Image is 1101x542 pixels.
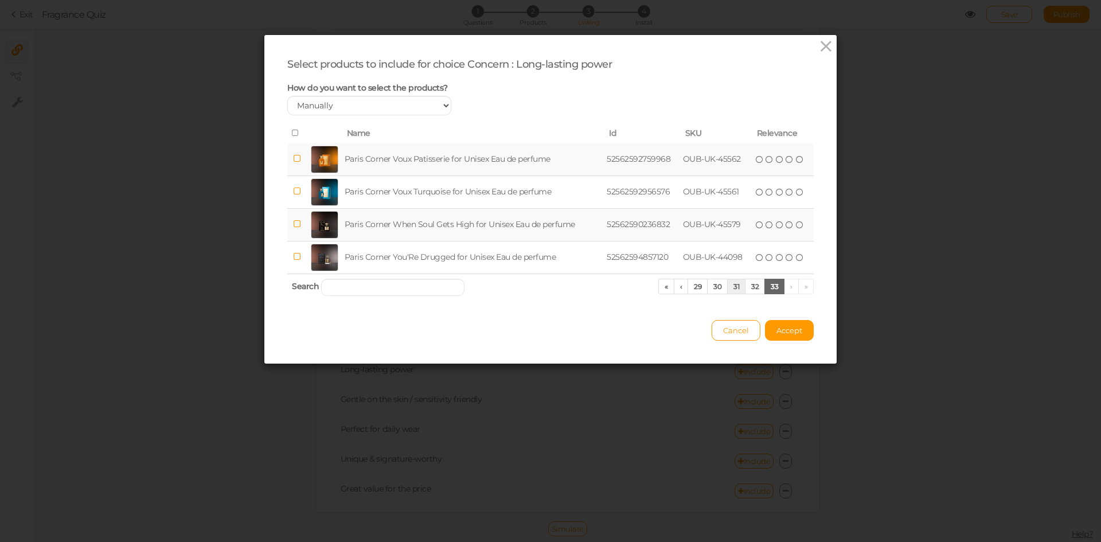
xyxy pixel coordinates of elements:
th: Relevance [752,124,814,143]
i: five [796,188,804,196]
i: two [766,155,774,163]
span: Id [609,128,616,138]
i: five [796,155,804,163]
span: Accept [776,326,802,335]
i: two [766,254,774,262]
tr: Paris Corner When Soul Gets High for Unisex Eau de perfume 52562590236832 OUB-UK-45579 [287,208,814,241]
td: OUB-UK-45562 [681,143,752,176]
i: four [786,221,794,229]
button: Accept [765,320,814,341]
button: Cancel [712,320,760,341]
i: three [776,254,784,262]
span: Cancel [723,326,749,335]
a: 32 [745,279,765,294]
i: one [756,221,764,229]
i: two [766,188,774,196]
i: four [786,188,794,196]
td: Paris Corner You'Re Drugged for Unisex Eau de perfume [342,241,604,274]
a: 33 [764,279,784,294]
span: Search [292,281,319,291]
i: four [786,254,794,262]
tr: Paris Corner Voux Patisserie for Unisex Eau de perfume 52562592759968 OUB-UK-45562 [287,143,814,176]
i: five [796,221,804,229]
i: three [776,155,784,163]
span: Name [347,128,370,138]
td: OUB-UK-45561 [681,176,752,208]
td: Paris Corner Voux Turquoise for Unisex Eau de perfume [342,176,604,208]
td: 52562592759968 [604,143,681,176]
td: Paris Corner Voux Patisserie for Unisex Eau de perfume [342,143,604,176]
i: five [796,254,804,262]
span: How do you want to select the products? [287,83,448,93]
i: three [776,221,784,229]
i: two [766,221,774,229]
i: one [756,188,764,196]
tr: Paris Corner Voux Turquoise for Unisex Eau de perfume 52562592956576 OUB-UK-45561 [287,176,814,208]
i: one [756,155,764,163]
td: OUB-UK-45579 [681,208,752,241]
td: OUB-UK-44098 [681,241,752,274]
a: 30 [707,279,728,294]
a: 31 [727,279,745,294]
i: one [756,254,764,262]
td: 52562594857120 [604,241,681,274]
div: Select products to include for choice Concern : Long-lasting power [287,58,814,71]
tr: Paris Corner You'Re Drugged for Unisex Eau de perfume 52562594857120 OUB-UK-44098 [287,241,814,274]
a: « [658,279,674,294]
td: 52562592956576 [604,176,681,208]
th: SKU [681,124,752,143]
i: three [776,188,784,196]
td: Paris Corner When Soul Gets High for Unisex Eau de perfume [342,208,604,241]
a: ‹ [674,279,689,294]
i: four [786,155,794,163]
td: 52562590236832 [604,208,681,241]
a: 29 [688,279,708,294]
